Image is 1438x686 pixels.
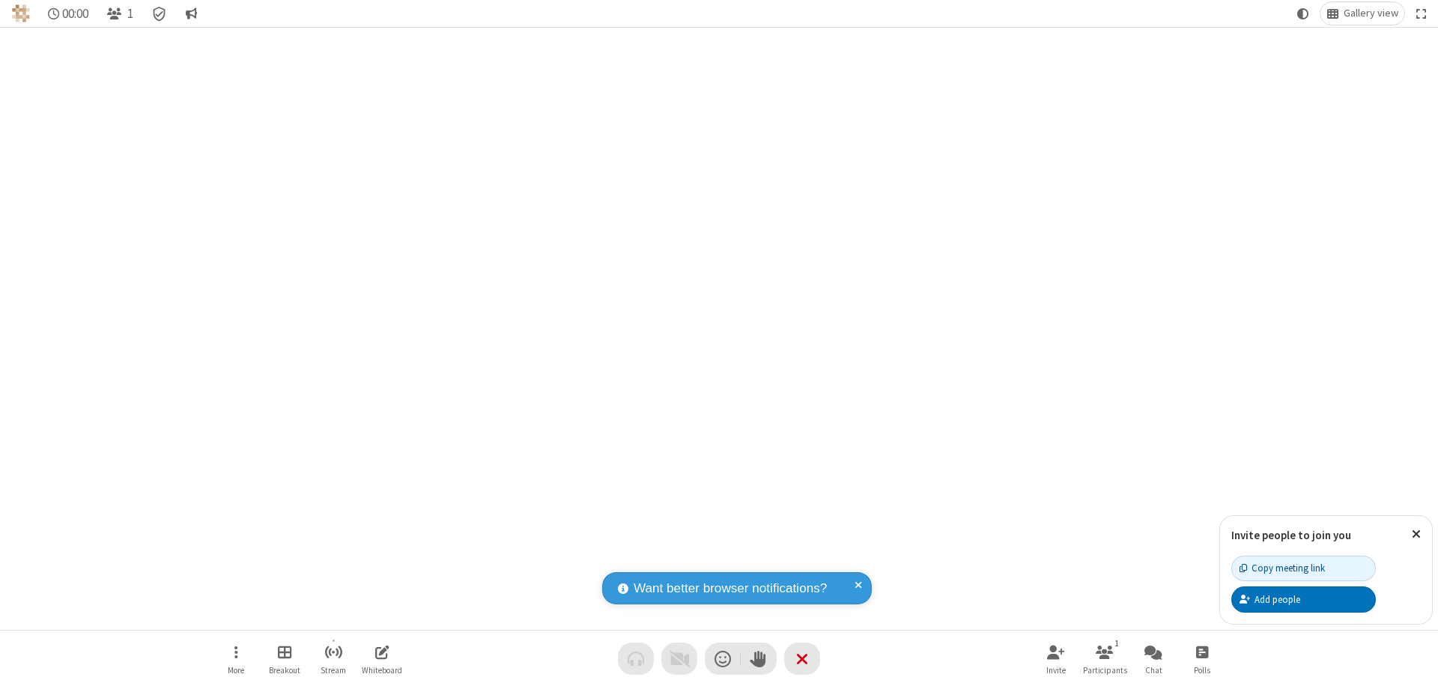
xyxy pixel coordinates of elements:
div: 1 [1111,637,1123,650]
button: Send a reaction [705,643,741,675]
button: Raise hand [741,643,777,675]
label: Invite people to join you [1231,528,1351,542]
div: Meeting details Encryption enabled [145,2,174,25]
button: Open poll [1180,637,1225,680]
div: Copy meeting link [1240,561,1325,575]
button: Open shared whiteboard [359,637,404,680]
button: Start streaming [311,637,356,680]
span: 1 [127,7,133,21]
button: Invite participants (⌘+Shift+I) [1034,637,1078,680]
button: Open participant list [1082,637,1127,680]
button: Copy meeting link [1231,556,1376,581]
button: Using system theme [1291,2,1315,25]
span: Invite [1046,666,1066,675]
button: Open menu [213,637,258,680]
span: 00:00 [62,7,88,21]
span: More [228,666,244,675]
button: Close popover [1401,516,1432,553]
span: Gallery view [1344,7,1398,19]
button: Open chat [1131,637,1176,680]
button: Add people [1231,586,1376,612]
button: Manage Breakout Rooms [262,637,307,680]
span: Polls [1194,666,1210,675]
span: Participants [1083,666,1127,675]
img: QA Selenium DO NOT DELETE OR CHANGE [12,4,30,22]
div: Timer [42,2,95,25]
button: Audio problem - check your Internet connection or call by phone [618,643,654,675]
span: Stream [321,666,346,675]
button: Open participant list [100,2,139,25]
span: Breakout [269,666,300,675]
button: Conversation [179,2,203,25]
span: Whiteboard [362,666,402,675]
button: Change layout [1320,2,1404,25]
button: End or leave meeting [784,643,820,675]
span: Want better browser notifications? [634,579,827,598]
button: Fullscreen [1410,2,1433,25]
button: Video [661,643,697,675]
span: Chat [1145,666,1162,675]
